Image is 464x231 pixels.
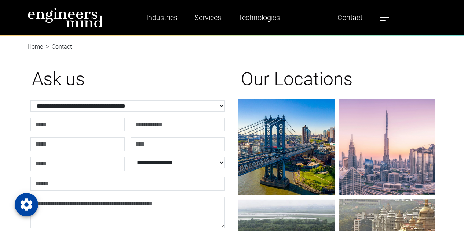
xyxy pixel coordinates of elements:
[143,9,180,26] a: Industries
[339,99,435,195] img: gif
[235,9,283,26] a: Technologies
[32,68,223,90] h1: Ask us
[28,35,437,44] nav: breadcrumb
[335,9,365,26] a: Contact
[43,42,72,51] li: Contact
[191,9,224,26] a: Services
[238,99,335,195] img: gif
[28,7,103,28] img: logo
[241,68,432,90] h1: Our Locations
[28,43,43,50] a: Home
